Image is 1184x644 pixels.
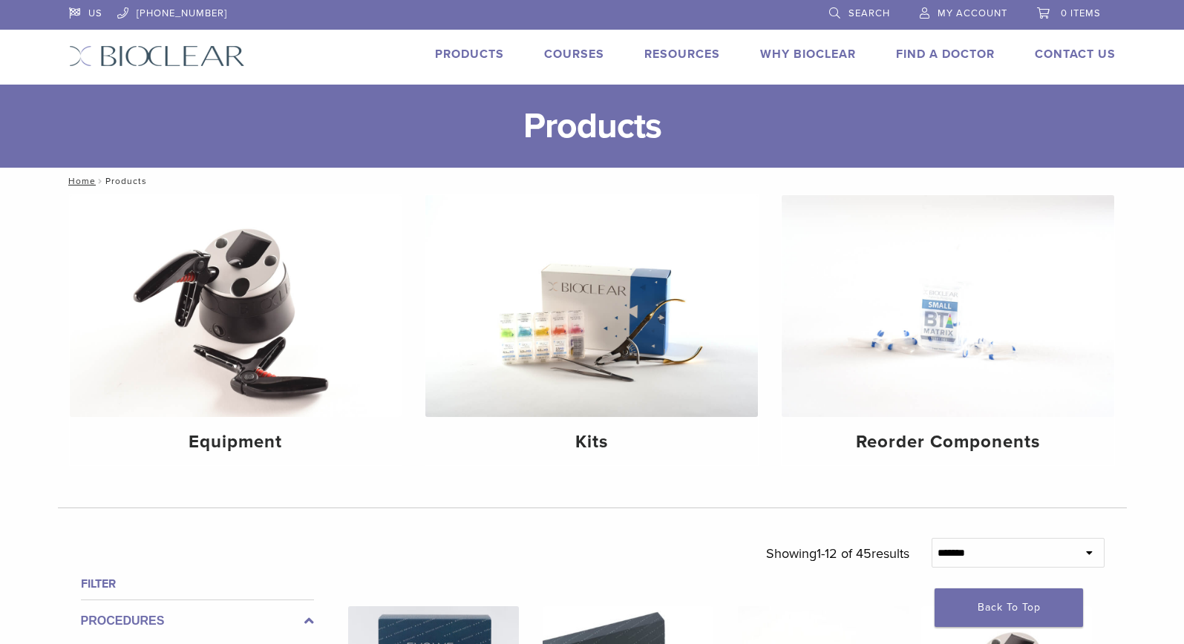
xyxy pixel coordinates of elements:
[64,176,96,186] a: Home
[1061,7,1101,19] span: 0 items
[81,612,314,630] label: Procedures
[766,538,909,569] p: Showing results
[817,545,871,562] span: 1-12 of 45
[794,429,1102,456] h4: Reorder Components
[69,45,245,67] img: Bioclear
[782,195,1114,465] a: Reorder Components
[644,47,720,62] a: Resources
[82,429,390,456] h4: Equipment
[70,195,402,417] img: Equipment
[96,177,105,185] span: /
[938,7,1007,19] span: My Account
[70,195,402,465] a: Equipment
[435,47,504,62] a: Products
[544,47,604,62] a: Courses
[896,47,995,62] a: Find A Doctor
[935,588,1083,627] a: Back To Top
[848,7,890,19] span: Search
[425,195,758,417] img: Kits
[425,195,758,465] a: Kits
[58,168,1127,194] nav: Products
[760,47,856,62] a: Why Bioclear
[782,195,1114,417] img: Reorder Components
[437,429,746,456] h4: Kits
[81,575,314,593] h4: Filter
[1035,47,1116,62] a: Contact Us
